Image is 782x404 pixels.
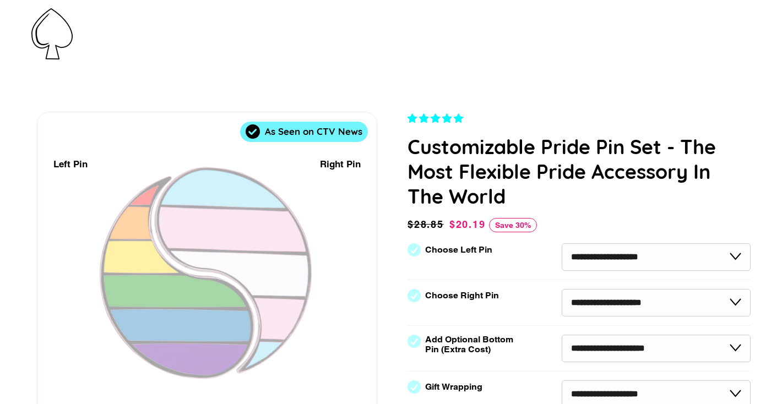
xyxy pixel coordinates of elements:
[408,217,447,232] span: $28.85
[425,245,492,255] label: Choose Left Pin
[425,335,518,354] label: Add Optional Bottom Pin (Extra Cost)
[408,113,466,124] span: 4.83 stars
[31,8,73,59] img: Pin-Ace
[425,382,482,392] label: Gift Wrapping
[489,218,537,232] span: Save 30%
[449,219,486,230] span: $20.19
[320,157,361,172] div: Right Pin
[408,134,751,209] h1: Customizable Pride Pin Set - The Most Flexible Pride Accessory In The World
[425,291,499,301] label: Choose Right Pin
